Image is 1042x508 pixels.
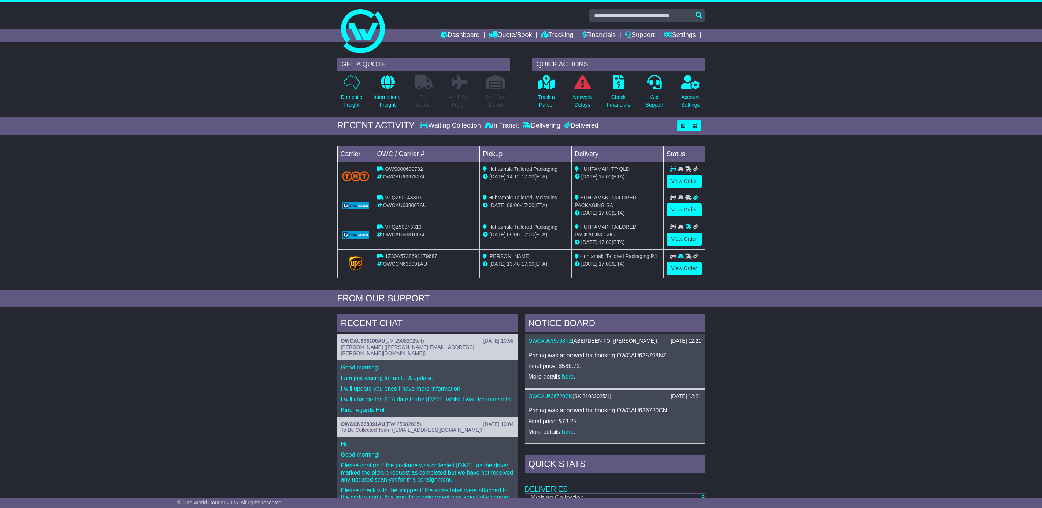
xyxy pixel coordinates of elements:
[489,232,505,238] span: [DATE]
[522,232,534,238] span: 17:00
[480,146,572,162] td: Pickup
[483,338,513,344] div: [DATE] 10:58
[387,338,423,344] span: JM 25082025/4
[607,74,630,113] a: CheckFinancials
[483,173,568,181] div: - (ETA)
[507,202,520,208] span: 09:00
[667,203,702,216] a: View Order
[340,74,362,113] a: DomesticFreight
[529,338,572,344] a: OWCAU635798NZ
[580,166,630,172] span: HUHTAMAKI TP QLD
[341,421,385,427] a: OWCCN638091AU
[522,202,534,208] span: 17:00
[383,202,427,208] span: OWCAU638067AU
[573,93,592,109] p: Network Delays
[488,253,530,259] span: [PERSON_NAME]
[529,338,701,344] div: ( )
[341,427,482,433] span: To Be Collected Team ([EMAIL_ADDRESS][DOMAIN_NAME])
[541,29,573,42] a: Tracking
[341,364,514,371] p: Good morning,
[599,239,612,245] span: 17:00
[507,174,520,180] span: 14:12
[525,314,705,334] div: NOTICE BOARD
[581,174,597,180] span: [DATE]
[507,261,520,267] span: 13:48
[575,239,660,246] div: (ETA)
[374,93,402,109] p: International Freight
[574,393,610,399] span: SK 21082025/1
[420,122,482,130] div: Waiting Collection
[489,202,505,208] span: [DATE]
[483,260,568,268] div: - (ETA)
[383,232,427,238] span: OWCAU638100AU
[532,58,705,71] div: QUICK ACTIONS
[383,261,427,267] span: OWCCN638091AU
[572,74,592,113] a: NetworkDelays
[342,171,370,181] img: TNT_Domestic.png
[385,195,422,200] span: VFQZ50043303
[575,260,660,268] div: (ETA)
[385,166,423,172] span: OWS000639732
[341,462,514,483] p: Please confirm if the package was collected [DATE] as the driver marked the pickup request as com...
[341,406,514,413] p: Kind regards Hol
[385,224,422,230] span: VFQZ50043313
[645,93,663,109] p: Get Support
[599,174,612,180] span: 17:00
[337,314,518,334] div: RECENT CHAT
[521,122,562,130] div: Delivering
[529,418,701,425] p: Final price: $73.25.
[342,231,370,239] img: GetCarrierServiceLogo
[529,393,701,400] div: ( )
[373,74,402,113] a: InternationalFreight
[483,122,521,130] div: In Transit
[488,224,557,230] span: Huhtamaki Tailored Packaging
[529,407,701,414] p: Pricing was approved for booking OWCAU636720CN.
[562,122,598,130] div: Delivered
[341,441,514,448] p: Hi,
[671,338,701,344] div: [DATE] 12:21
[525,494,630,502] td: Waiting Collection
[575,173,660,181] div: (ETA)
[581,210,597,216] span: [DATE]
[667,233,702,246] a: View Order
[645,74,664,113] a: GetSupport
[341,344,474,356] span: [PERSON_NAME] ([PERSON_NAME][EMAIL_ADDRESS][PERSON_NAME][DOMAIN_NAME])
[538,74,555,113] a: Track aParcel
[489,29,532,42] a: Quote/Book
[374,146,480,162] td: OWC / Carrier #
[507,232,520,238] span: 09:00
[599,210,612,216] span: 17:00
[341,93,362,109] p: Domestic Freight
[483,231,568,239] div: - (ETA)
[489,261,505,267] span: [DATE]
[574,338,656,344] span: ABERDEEN TO -[PERSON_NAME]
[562,373,574,380] a: here
[664,29,696,42] a: Settings
[581,239,597,245] span: [DATE]
[337,293,705,304] div: FROM OUR SUPPORT
[538,93,555,109] p: Track a Parcel
[177,500,283,505] span: © One World Courier 2025. All rights reserved.
[575,195,637,208] span: HUHTAMAKI TAILORED PACKAGING SA
[486,93,506,109] p: Air / Sea Depot
[337,58,510,71] div: GET A QUOTE
[663,146,705,162] td: Status
[529,428,701,435] p: More details: .
[599,261,612,267] span: 17:00
[483,421,513,427] div: [DATE] 10:04
[341,451,514,458] p: Good morning!
[581,261,597,267] span: [DATE]
[441,29,480,42] a: Dashboard
[607,93,630,109] p: Check Financials
[341,338,514,344] div: ( )
[522,174,534,180] span: 17:00
[681,74,700,113] a: AccountSettings
[575,224,637,238] span: HUHTAMAKI TAILORED PACKAGING VIC
[349,256,362,271] img: GetCarrierServiceLogo
[575,209,660,217] div: (ETA)
[342,202,370,209] img: GetCarrierServiceLogo
[625,29,655,42] a: Support
[415,93,433,109] p: Full Loads
[582,29,616,42] a: Financials
[489,174,505,180] span: [DATE]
